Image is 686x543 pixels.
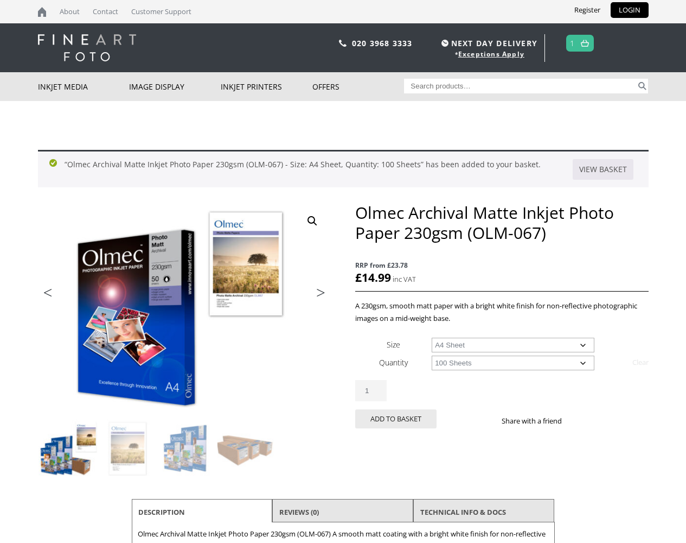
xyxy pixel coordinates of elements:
[221,72,312,101] a: Inkjet Printers
[379,357,408,368] label: Quantity
[355,300,648,325] p: A 230gsm, smooth matt paper with a bright white finish for non-reflective photographic images on ...
[611,2,649,18] a: LOGIN
[458,49,524,59] a: Exceptions Apply
[632,353,649,371] a: Clear options
[441,40,448,47] img: time.svg
[355,259,648,271] span: RRP from £23.78
[217,420,276,478] img: Olmec Archival Matte Inkjet Photo Paper 230gsm (OLM-067) - Image 4
[355,409,437,428] button: Add to basket
[404,79,636,93] input: Search products…
[303,211,322,231] a: View full-screen image gallery
[38,34,136,61] img: logo-white.svg
[439,37,537,49] span: NEXT DAY DELIVERY
[636,79,649,93] button: Search
[158,420,216,478] img: Olmec Archival Matte Inkjet Photo Paper 230gsm (OLM-067) - Image 3
[279,502,319,522] a: Reviews (0)
[355,270,391,285] bdi: 14.99
[355,203,648,243] h1: Olmec Archival Matte Inkjet Photo Paper 230gsm (OLM-067)
[566,2,608,18] a: Register
[502,415,575,427] p: Share with a friend
[387,339,400,350] label: Size
[575,416,584,425] img: facebook sharing button
[39,420,97,478] img: Olmec Archival Matte Inkjet Photo Paper 230gsm (OLM-067)
[573,159,633,180] a: View basket
[138,502,185,522] a: Description
[38,72,130,101] a: Inkjet Media
[581,40,589,47] img: basket.svg
[129,72,221,101] a: Image Display
[601,416,610,425] img: email sharing button
[355,380,387,401] input: Product quantity
[355,270,362,285] span: £
[38,203,331,419] img: Olmec-Photo-Matte-Archival-230gsm_OLM-67_Sheet-Format-Inkjet-Photo-Paper
[312,72,404,101] a: Offers
[98,420,157,478] img: Olmec Archival Matte Inkjet Photo Paper 230gsm (OLM-067) - Image 2
[420,502,506,522] a: TECHNICAL INFO & DOCS
[339,40,347,47] img: phone.svg
[588,416,597,425] img: twitter sharing button
[352,38,413,48] a: 020 3968 3333
[38,150,649,187] div: “Olmec Archival Matte Inkjet Photo Paper 230gsm (OLM-067) - Size: A4 Sheet, Quantity: 100 Sheets”...
[570,35,575,51] a: 1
